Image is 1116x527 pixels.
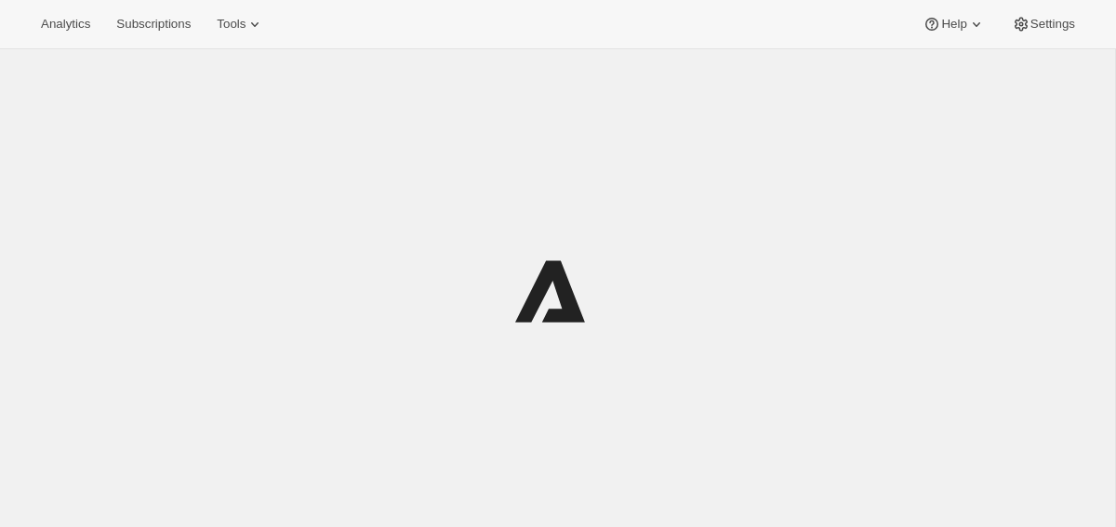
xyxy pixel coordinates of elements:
button: Tools [206,11,275,37]
button: Analytics [30,11,101,37]
span: Settings [1030,17,1075,32]
span: Subscriptions [116,17,191,32]
span: Help [941,17,966,32]
span: Analytics [41,17,90,32]
span: Tools [217,17,246,32]
button: Settings [1001,11,1086,37]
button: Subscriptions [105,11,202,37]
button: Help [911,11,996,37]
